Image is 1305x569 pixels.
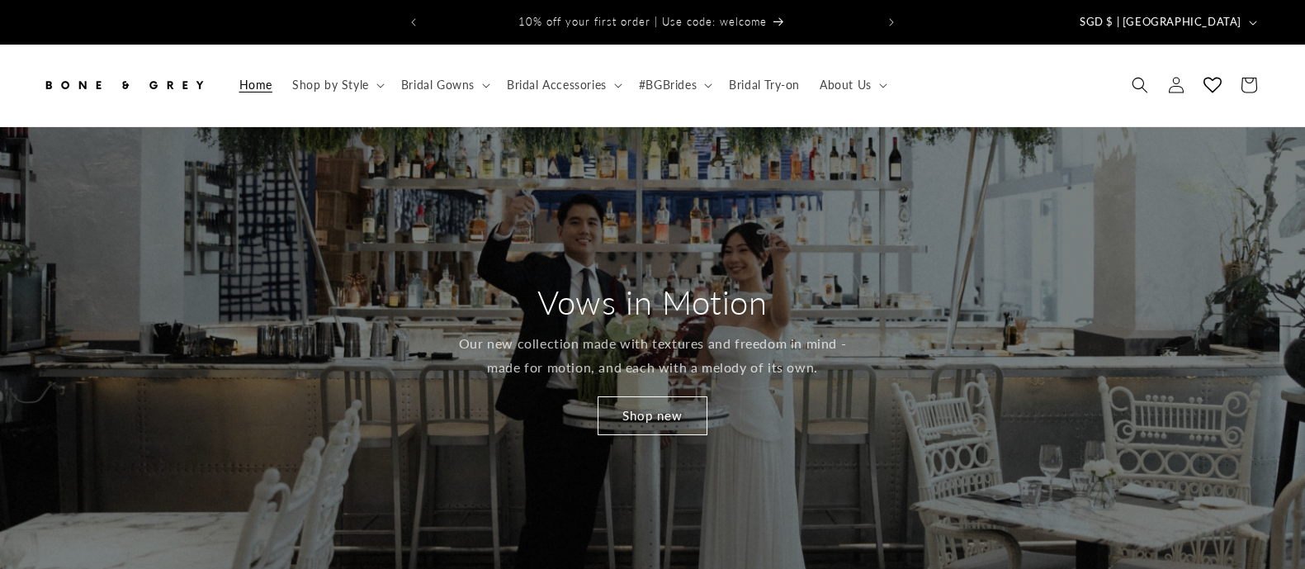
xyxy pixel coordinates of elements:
button: Next announcement [873,7,910,38]
span: Shop by Style [292,78,369,92]
span: 10% off your first order | Use code: welcome [518,15,767,28]
button: Previous announcement [395,7,432,38]
span: #BGBrides [639,78,697,92]
summary: Bridal Accessories [497,68,629,102]
a: Home [229,68,282,102]
span: Bridal Accessories [507,78,607,92]
h2: Vows in Motion [537,281,767,324]
a: Bridal Try-on [719,68,810,102]
p: Our new collection made with textures and freedom in mind - made for motion, and each with a melo... [456,332,849,380]
summary: About Us [810,68,894,102]
summary: Search [1122,67,1158,103]
summary: #BGBrides [629,68,719,102]
button: SGD $ | [GEOGRAPHIC_DATA] [1070,7,1264,38]
span: About Us [820,78,872,92]
span: SGD $ | [GEOGRAPHIC_DATA] [1080,14,1241,31]
summary: Bridal Gowns [391,68,497,102]
summary: Shop by Style [282,68,391,102]
span: Home [239,78,272,92]
a: Bone and Grey Bridal [35,61,213,110]
span: Bridal Try-on [729,78,800,92]
span: Bridal Gowns [401,78,475,92]
a: Shop new [598,396,707,435]
img: Bone and Grey Bridal [41,67,206,103]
